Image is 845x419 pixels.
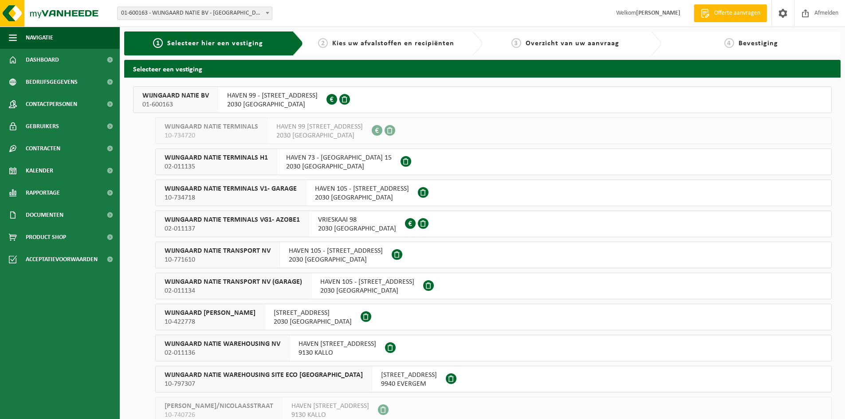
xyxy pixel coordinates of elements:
span: 2030 [GEOGRAPHIC_DATA] [315,193,409,202]
span: [STREET_ADDRESS] [381,371,437,380]
span: 02-011137 [165,224,300,233]
button: WIJNGAARD NATIE TRANSPORT NV (GARAGE) 02-011134 HAVEN 105 - [STREET_ADDRESS]2030 [GEOGRAPHIC_DATA] [155,273,832,299]
span: Contracten [26,137,60,160]
span: 2030 [GEOGRAPHIC_DATA] [227,100,318,109]
span: 01-600163 - WIJNGAARD NATIE BV - ANTWERPEN [118,7,272,20]
span: 9130 KALLO [299,349,376,357]
button: WIJNGAARD NATIE TRANSPORT NV 10-771610 HAVEN 105 - [STREET_ADDRESS]2030 [GEOGRAPHIC_DATA] [155,242,832,268]
span: WIJNGAARD [PERSON_NAME] [165,309,255,317]
span: WIJNGAARD NATIE WAREHOUSING NV [165,340,280,349]
span: 10-734720 [165,131,258,140]
span: Acceptatievoorwaarden [26,248,98,270]
span: HAVEN [STREET_ADDRESS] [299,340,376,349]
span: Kies uw afvalstoffen en recipiënten [332,40,454,47]
span: Navigatie [26,27,53,49]
span: Documenten [26,204,63,226]
span: Contactpersonen [26,93,77,115]
span: WIJNGAARD NATIE TRANSPORT NV [165,247,271,255]
span: Rapportage [26,182,60,204]
span: 01-600163 [142,100,209,109]
span: 9940 EVERGEM [381,380,437,388]
button: WIJNGAARD NATIE TERMINALS V1- GARAGE 10-734718 HAVEN 105 - [STREET_ADDRESS]2030 [GEOGRAPHIC_DATA] [155,180,832,206]
span: WIJNGAARD NATIE WAREHOUSING SITE ECO [GEOGRAPHIC_DATA] [165,371,363,380]
span: HAVEN 105 - [STREET_ADDRESS] [315,184,409,193]
span: [PERSON_NAME]/NICOLAASSTRAAT [165,402,273,411]
span: 02-011135 [165,162,268,171]
a: Offerte aanvragen [694,4,767,22]
span: WIJNGAARD NATIE TERMINALS V1- GARAGE [165,184,297,193]
span: 4 [724,38,734,48]
h2: Selecteer een vestiging [124,60,841,77]
span: Dashboard [26,49,59,71]
span: 2030 [GEOGRAPHIC_DATA] [276,131,363,140]
span: 01-600163 - WIJNGAARD NATIE BV - ANTWERPEN [117,7,272,20]
span: Bevestiging [739,40,778,47]
span: Product Shop [26,226,66,248]
span: 02-011136 [165,349,280,357]
span: 10-734718 [165,193,297,202]
span: HAVEN 105 - [STREET_ADDRESS] [289,247,383,255]
span: HAVEN 105 - [STREET_ADDRESS] [320,278,414,286]
span: Bedrijfsgegevens [26,71,78,93]
span: 2030 [GEOGRAPHIC_DATA] [286,162,392,171]
span: Kalender [26,160,53,182]
button: WIJNGAARD NATIE WAREHOUSING SITE ECO [GEOGRAPHIC_DATA] 10-797307 [STREET_ADDRESS]9940 EVERGEM [155,366,832,392]
span: WIJNGAARD NATIE BV [142,91,209,100]
span: 10-422778 [165,317,255,326]
strong: [PERSON_NAME] [636,10,680,16]
span: WIJNGAARD NATIE TRANSPORT NV (GARAGE) [165,278,302,286]
span: 1 [153,38,163,48]
span: 2 [318,38,328,48]
span: 2030 [GEOGRAPHIC_DATA] [320,286,414,295]
span: HAVEN 73 - [GEOGRAPHIC_DATA] 15 [286,153,392,162]
span: 2030 [GEOGRAPHIC_DATA] [289,255,383,264]
span: WIJNGAARD NATIE TERMINALS H1 [165,153,268,162]
button: WIJNGAARD [PERSON_NAME] 10-422778 [STREET_ADDRESS]2030 [GEOGRAPHIC_DATA] [155,304,832,330]
span: HAVEN [STREET_ADDRESS] [291,402,369,411]
span: Overzicht van uw aanvraag [526,40,619,47]
span: Gebruikers [26,115,59,137]
button: WIJNGAARD NATIE TERMINALS H1 02-011135 HAVEN 73 - [GEOGRAPHIC_DATA] 152030 [GEOGRAPHIC_DATA] [155,149,832,175]
span: 02-011134 [165,286,302,295]
span: WIJNGAARD NATIE TERMINALS VG1- AZOBE1 [165,215,300,224]
span: 10-797307 [165,380,363,388]
span: Selecteer hier een vestiging [167,40,263,47]
span: WIJNGAARD NATIE TERMINALS [165,122,258,131]
span: [STREET_ADDRESS] [274,309,352,317]
span: VRIESKAAI 98 [318,215,396,224]
button: WIJNGAARD NATIE WAREHOUSING NV 02-011136 HAVEN [STREET_ADDRESS]9130 KALLO [155,335,832,361]
span: HAVEN 99 - [STREET_ADDRESS] [227,91,318,100]
span: 2030 [GEOGRAPHIC_DATA] [274,317,352,326]
button: WIJNGAARD NATIE TERMINALS VG1- AZOBE1 02-011137 VRIESKAAI 982030 [GEOGRAPHIC_DATA] [155,211,832,237]
span: 2030 [GEOGRAPHIC_DATA] [318,224,396,233]
span: 10-771610 [165,255,271,264]
span: HAVEN 99 [STREET_ADDRESS] [276,122,363,131]
button: WIJNGAARD NATIE BV 01-600163 HAVEN 99 - [STREET_ADDRESS]2030 [GEOGRAPHIC_DATA] [133,86,832,113]
span: 3 [511,38,521,48]
span: Offerte aanvragen [712,9,762,18]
